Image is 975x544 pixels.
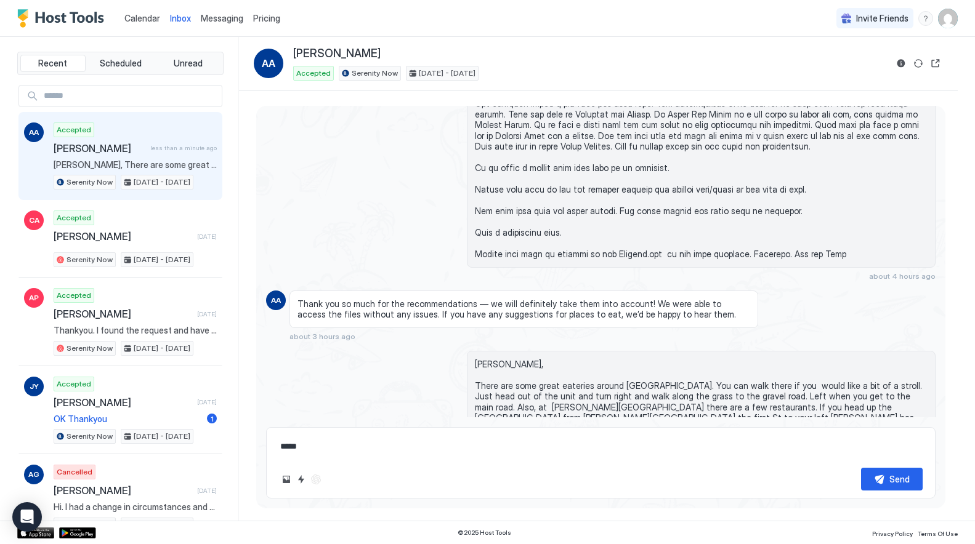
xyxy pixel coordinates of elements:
[30,381,39,392] span: JY
[59,527,96,538] a: Google Play Store
[12,502,42,532] div: Open Intercom Messenger
[54,502,217,513] span: Hi. I had a change in circumstances and had to cancel on booking. Thanks for checking
[17,9,110,28] a: Host Tools Logo
[17,52,224,75] div: tab-group
[872,530,913,537] span: Privacy Policy
[458,529,511,537] span: © 2025 Host Tools
[54,325,217,336] span: Thankyou. I found the request and have accepted. It is all locked in. [PERSON_NAME]
[88,55,153,72] button: Scheduled
[124,13,160,23] span: Calendar
[57,290,91,301] span: Accepted
[54,414,202,425] span: OK Thankyou
[170,13,191,23] span: Inbox
[134,254,190,265] span: [DATE] - [DATE]
[174,58,203,69] span: Unread
[918,526,958,539] a: Terms Of Use
[869,271,936,281] span: about 4 hours ago
[918,530,958,537] span: Terms Of Use
[894,56,908,71] button: Reservation information
[279,472,294,487] button: Upload image
[155,55,220,72] button: Unread
[54,142,145,154] span: [PERSON_NAME]
[57,378,91,390] span: Accepted
[57,466,92,478] span: Cancelled
[67,431,113,442] span: Serenity Now
[262,56,275,71] span: AA
[134,519,190,530] span: [DATE] - [DATE]
[100,58,142,69] span: Scheduled
[197,310,217,318] span: [DATE]
[54,159,217,170] span: [PERSON_NAME], There are some great eateries around [GEOGRAPHIC_DATA]. You can walk there if you ...
[134,177,190,188] span: [DATE] - [DATE]
[29,215,39,226] span: CA
[911,56,926,71] button: Sync reservation
[57,212,91,223] span: Accepted
[861,468,923,490] button: Send
[54,396,192,409] span: [PERSON_NAME]
[124,12,160,25] a: Calendar
[889,473,910,486] div: Send
[296,68,331,79] span: Accepted
[211,414,214,423] span: 1
[419,68,475,79] span: [DATE] - [DATE]
[297,298,750,320] span: Thank you so much for the recommendations — we will definitely take them into account! We were ab...
[29,127,39,138] span: AA
[938,9,958,28] div: User profile
[201,13,243,23] span: Messaging
[54,484,192,497] span: [PERSON_NAME]
[856,13,908,24] span: Invite Friends
[134,431,190,442] span: [DATE] - [DATE]
[57,124,91,135] span: Accepted
[54,308,192,320] span: [PERSON_NAME]
[475,359,928,456] span: [PERSON_NAME], There are some great eateries around [GEOGRAPHIC_DATA]. You can walk there if you ...
[28,469,39,480] span: AG
[201,12,243,25] a: Messaging
[54,230,192,242] span: [PERSON_NAME]
[29,292,39,303] span: AP
[928,56,943,71] button: Open reservation
[271,295,281,306] span: AA
[918,11,933,26] div: menu
[134,343,190,354] span: [DATE] - [DATE]
[67,519,113,530] span: Serenity Now
[872,526,913,539] a: Privacy Policy
[39,86,222,106] input: Input Field
[352,68,398,79] span: Serenity Now
[170,12,191,25] a: Inbox
[67,343,113,354] span: Serenity Now
[197,487,217,495] span: [DATE]
[38,58,67,69] span: Recent
[17,527,54,538] a: App Store
[67,177,113,188] span: Serenity Now
[197,398,217,406] span: [DATE]
[289,332,355,341] span: about 3 hours ago
[150,144,217,152] span: less than a minute ago
[20,55,86,72] button: Recent
[197,233,217,241] span: [DATE]
[293,47,381,61] span: [PERSON_NAME]
[294,472,309,487] button: Quick reply
[67,254,113,265] span: Serenity Now
[253,13,280,24] span: Pricing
